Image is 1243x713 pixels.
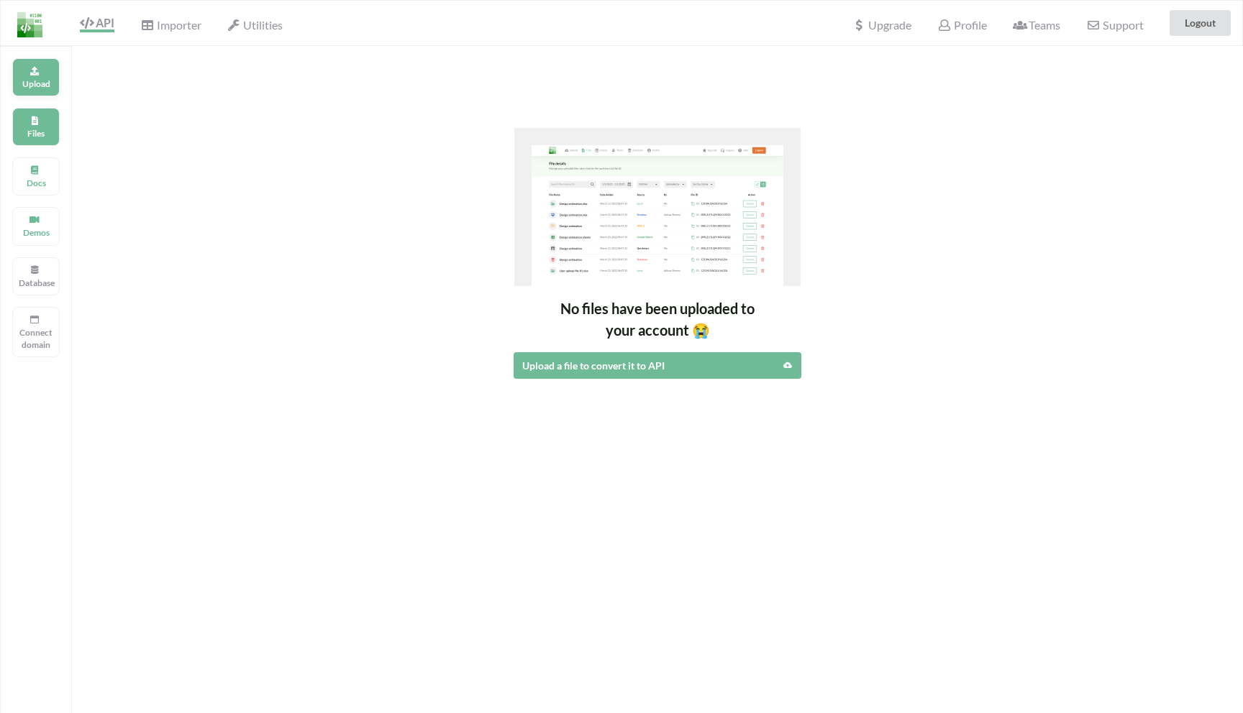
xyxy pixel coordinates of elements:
[19,127,53,139] p: Files
[80,16,114,29] span: API
[17,12,42,37] img: LogoIcon.png
[937,18,986,32] span: Profile
[19,326,53,351] p: Connect domain
[852,19,911,31] span: Upgrade
[560,300,755,339] span: No files have been uploaded to your account 😭
[19,78,53,90] p: Upload
[514,128,801,286] img: No files uploaded
[19,226,53,239] p: Demos
[19,277,53,289] p: Database
[140,18,201,32] span: Importer
[514,352,801,379] button: Upload a file to convert it to API
[227,18,283,32] span: Utilities
[19,177,53,189] p: Docs
[1170,10,1231,36] button: Logout
[1013,18,1060,32] span: Teams
[1086,19,1143,31] span: Support
[522,358,724,373] div: Upload a file to convert it to API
